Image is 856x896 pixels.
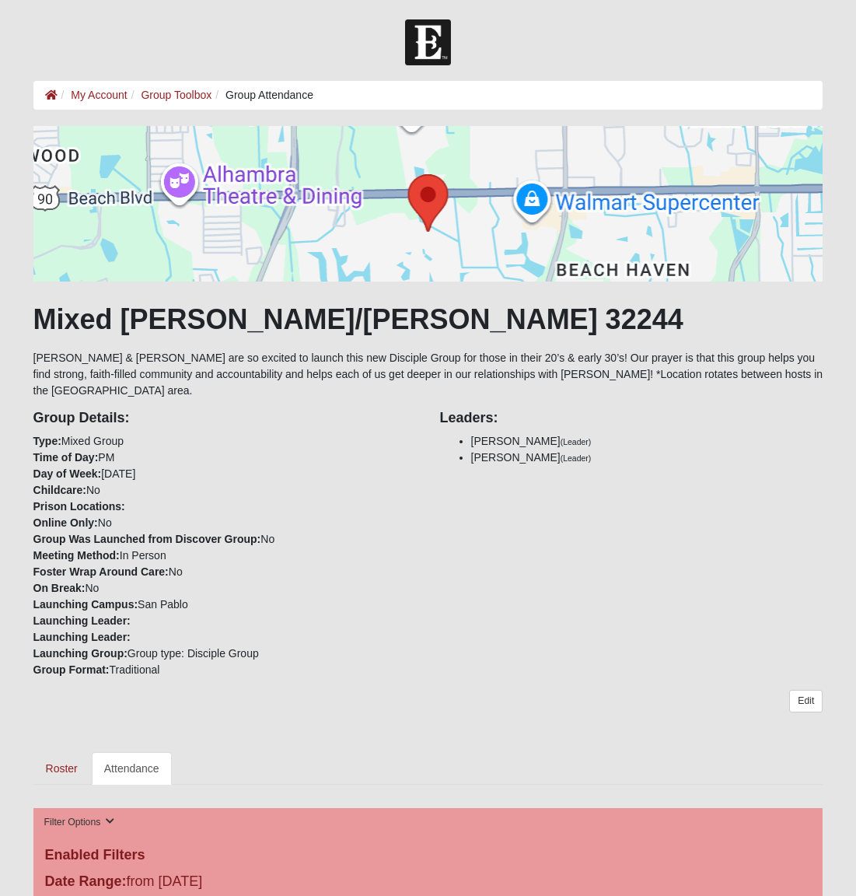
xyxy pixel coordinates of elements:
strong: Childcare: [33,484,86,496]
strong: Group Was Launched from Discover Group: [33,533,261,545]
strong: Launching Group: [33,647,128,660]
strong: Day of Week: [33,467,102,480]
strong: On Break: [33,582,86,594]
strong: Launching Leader: [33,614,131,627]
h4: Leaders: [440,410,823,427]
a: Edit [789,690,823,712]
strong: Foster Wrap Around Care: [33,565,169,578]
a: My Account [71,89,127,101]
li: Group Attendance [211,87,313,103]
strong: Group Format: [33,663,110,676]
small: (Leader) [561,453,592,463]
img: Church of Eleven22 Logo [405,19,451,65]
a: Attendance [92,752,172,785]
strong: Online Only: [33,516,98,529]
a: Roster [33,752,90,785]
li: [PERSON_NAME] [471,433,823,450]
button: Filter Options [40,814,120,831]
a: Group Toolbox [141,89,211,101]
li: [PERSON_NAME] [471,450,823,466]
strong: Meeting Method: [33,549,120,562]
strong: Type: [33,435,61,447]
strong: Launching Leader: [33,631,131,643]
h1: Mixed [PERSON_NAME]/[PERSON_NAME] 32244 [33,303,823,336]
strong: Prison Locations: [33,500,125,513]
h4: Group Details: [33,410,417,427]
h4: Enabled Filters [45,847,812,864]
div: Mixed Group PM [DATE] No No No In Person No No San Pablo Group type: Disciple Group Traditional [22,399,428,678]
small: (Leader) [561,437,592,446]
strong: Launching Campus: [33,598,138,611]
strong: Time of Day: [33,451,99,464]
div: [PERSON_NAME] & [PERSON_NAME] are so excited to launch this new Disciple Group for those in their... [33,126,823,785]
